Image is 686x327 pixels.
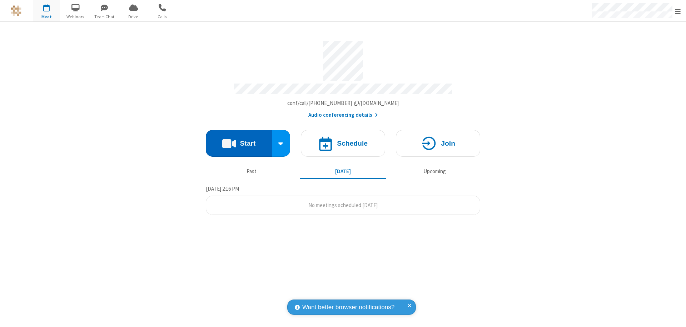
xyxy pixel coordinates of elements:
[62,14,89,20] span: Webinars
[287,100,399,106] span: Copy my meeting room link
[209,165,295,178] button: Past
[11,5,21,16] img: QA Selenium DO NOT DELETE OR CHANGE
[206,35,480,119] section: Account details
[668,308,681,322] iframe: Chat
[396,130,480,157] button: Join
[206,130,272,157] button: Start
[392,165,478,178] button: Upcoming
[240,140,255,147] h4: Start
[287,99,399,107] button: Copy my meeting room linkCopy my meeting room link
[308,111,378,119] button: Audio conferencing details
[441,140,455,147] h4: Join
[120,14,147,20] span: Drive
[206,185,239,192] span: [DATE] 2:16 PM
[308,202,378,208] span: No meetings scheduled [DATE]
[300,165,386,178] button: [DATE]
[149,14,176,20] span: Calls
[206,185,480,215] section: Today's Meetings
[301,130,385,157] button: Schedule
[337,140,368,147] h4: Schedule
[33,14,60,20] span: Meet
[302,303,394,312] span: Want better browser notifications?
[272,130,290,157] div: Start conference options
[91,14,118,20] span: Team Chat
